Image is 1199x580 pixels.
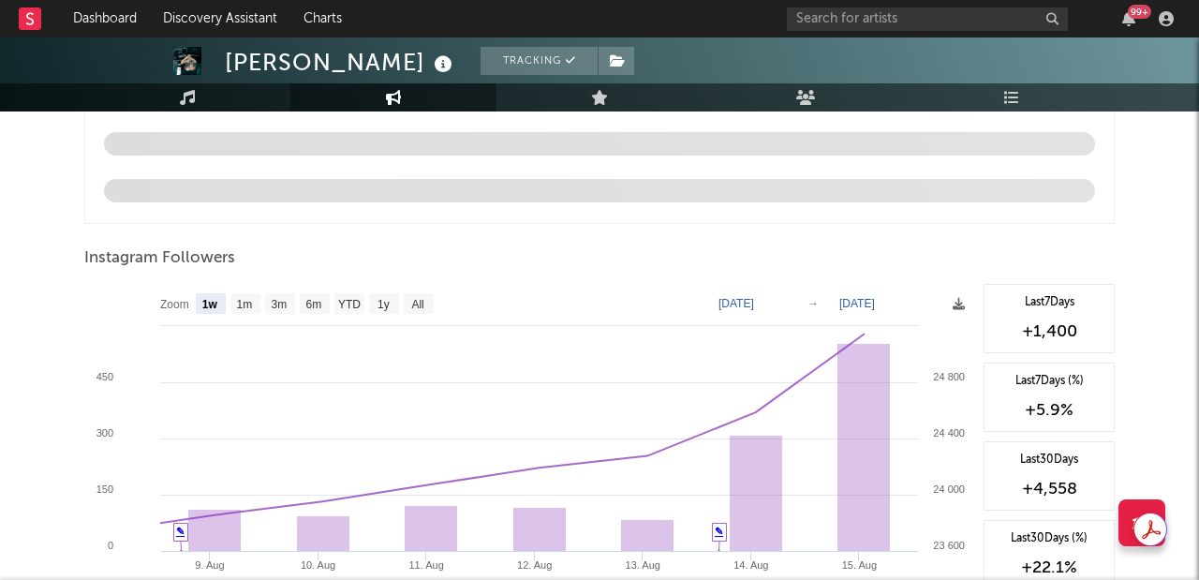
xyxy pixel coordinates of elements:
[225,47,457,78] div: [PERSON_NAME]
[933,371,965,382] text: 24 800
[933,483,965,495] text: 24 000
[807,297,819,310] text: →
[517,559,552,571] text: 12. Aug
[733,559,768,571] text: 14. Aug
[933,540,965,551] text: 23 600
[176,526,185,537] a: ✎
[408,559,443,571] text: 11. Aug
[839,297,875,310] text: [DATE]
[301,559,335,571] text: 10. Aug
[1122,11,1135,26] button: 99+
[108,540,113,551] text: 0
[195,559,224,571] text: 9. Aug
[933,427,965,439] text: 24 400
[626,559,660,571] text: 13. Aug
[787,7,1068,31] input: Search for artists
[96,483,113,495] text: 150
[842,559,877,571] text: 15. Aug
[994,557,1104,579] div: +22.1 %
[96,371,113,382] text: 450
[338,298,361,311] text: YTD
[411,298,423,311] text: All
[96,427,113,439] text: 300
[718,297,754,310] text: [DATE]
[237,298,253,311] text: 1m
[994,452,1104,468] div: Last 30 Days
[994,530,1104,547] div: Last 30 Days (%)
[84,247,235,270] span: Instagram Followers
[306,298,322,311] text: 6m
[1128,5,1151,19] div: 99 +
[481,47,598,75] button: Tracking
[377,298,390,311] text: 1y
[272,298,288,311] text: 3m
[994,478,1104,500] div: +4,558
[202,298,218,311] text: 1w
[994,320,1104,343] div: +1,400
[160,298,189,311] text: Zoom
[715,526,723,537] a: ✎
[994,373,1104,390] div: Last 7 Days (%)
[994,399,1104,422] div: +5.9 %
[994,294,1104,311] div: Last 7 Days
